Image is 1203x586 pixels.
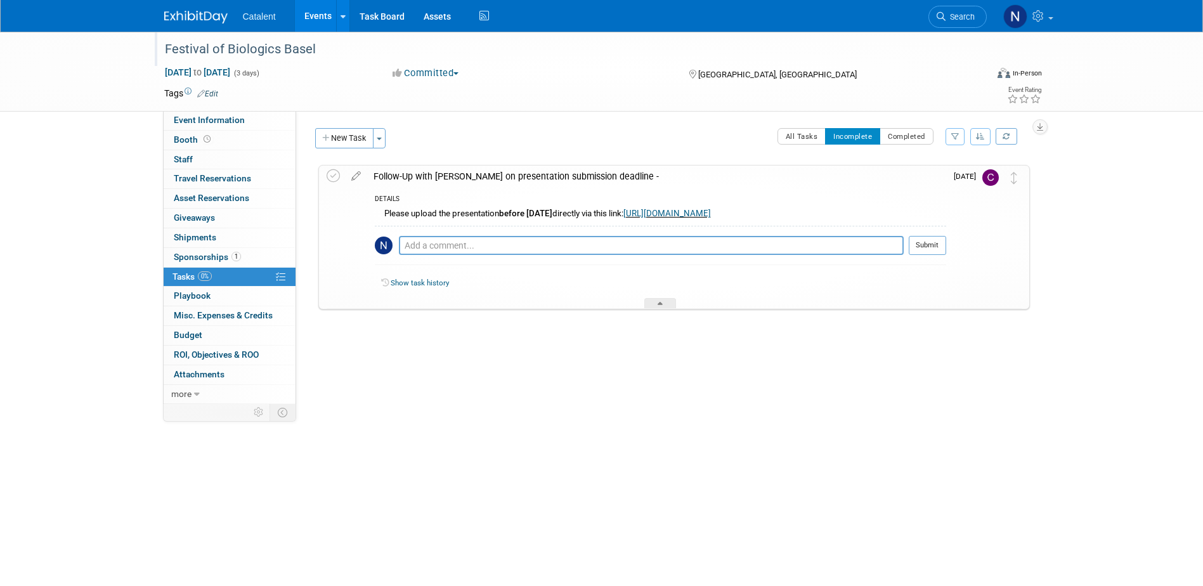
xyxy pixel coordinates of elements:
[164,150,296,169] a: Staff
[164,306,296,325] a: Misc. Expenses & Credits
[171,389,192,399] span: more
[197,89,218,98] a: Edit
[499,209,552,218] b: before [DATE]
[243,11,276,22] span: Catalent
[174,310,273,320] span: Misc. Expenses & Credits
[174,212,215,223] span: Giveaways
[982,169,999,186] img: Christina Szendi
[174,193,249,203] span: Asset Reservations
[192,67,204,77] span: to
[391,278,449,287] a: Show task history
[198,271,212,281] span: 0%
[623,209,711,218] a: [URL][DOMAIN_NAME]
[880,128,933,145] button: Completed
[164,287,296,306] a: Playbook
[164,268,296,287] a: Tasks0%
[164,248,296,267] a: Sponsorships1
[164,67,231,78] span: [DATE] [DATE]
[164,11,228,23] img: ExhibitDay
[201,134,213,144] span: Booth not reserved yet
[174,349,259,360] span: ROI, Objectives & ROO
[909,236,946,255] button: Submit
[174,173,251,183] span: Travel Reservations
[367,166,946,187] div: Follow-Up with [PERSON_NAME] on presentation submission deadline -
[164,228,296,247] a: Shipments
[160,38,968,61] div: Festival of Biologics Basel
[164,365,296,384] a: Attachments
[825,128,880,145] button: Incomplete
[164,346,296,365] a: ROI, Objectives & ROO
[996,128,1017,145] a: Refresh
[248,404,270,420] td: Personalize Event Tab Strip
[233,69,259,77] span: (3 days)
[174,232,216,242] span: Shipments
[777,128,826,145] button: All Tasks
[315,128,374,148] button: New Task
[174,115,245,125] span: Event Information
[270,404,296,420] td: Toggle Event Tabs
[174,330,202,340] span: Budget
[164,169,296,188] a: Travel Reservations
[164,189,296,208] a: Asset Reservations
[164,209,296,228] a: Giveaways
[164,385,296,404] a: more
[928,6,987,28] a: Search
[164,326,296,345] a: Budget
[174,369,224,379] span: Attachments
[1011,172,1017,184] i: Move task
[375,195,946,205] div: DETAILS
[164,87,218,100] td: Tags
[172,271,212,282] span: Tasks
[954,172,982,181] span: [DATE]
[345,171,367,182] a: edit
[231,252,241,261] span: 1
[164,111,296,130] a: Event Information
[946,12,975,22] span: Search
[174,134,213,145] span: Booth
[375,205,946,225] div: Please upload the presentation directly via this link:
[174,252,241,262] span: Sponsorships
[388,67,464,80] button: Committed
[375,237,393,254] img: Nicole Bullock
[998,68,1010,78] img: Format-Inperson.png
[1012,68,1042,78] div: In-Person
[164,131,296,150] a: Booth
[1003,4,1027,29] img: Nicole Bullock
[912,66,1043,85] div: Event Format
[698,70,857,79] span: [GEOGRAPHIC_DATA], [GEOGRAPHIC_DATA]
[174,290,211,301] span: Playbook
[1007,87,1041,93] div: Event Rating
[174,154,193,164] span: Staff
